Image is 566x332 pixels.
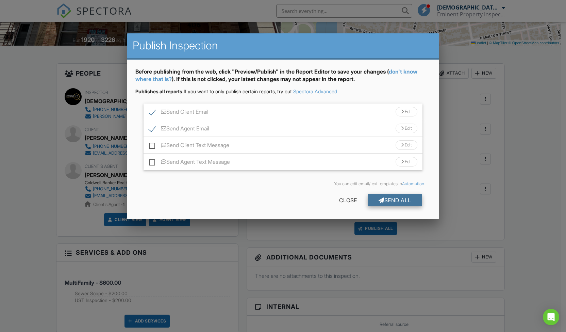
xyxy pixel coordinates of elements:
div: Send All [368,194,422,206]
div: Open Intercom Messenger [543,309,559,325]
div: Before publishing from the web, click "Preview/Publish" in the Report Editor to save your changes... [135,68,430,89]
div: Edit [396,107,417,116]
label: Send Agent Email [149,125,209,134]
div: Edit [396,124,417,133]
label: Send Client Email [149,109,208,117]
div: Close [328,194,368,206]
a: Spectora Advanced [293,89,337,94]
a: Automation [402,181,424,186]
div: Edit [396,140,417,150]
h2: Publish Inspection [133,39,433,52]
strong: Publishes all reports. [135,89,184,94]
div: Edit [396,157,417,167]
span: If you want to only publish certain reports, try out [135,89,292,94]
div: You can edit email/text templates in . [141,181,425,187]
a: don't know where that is? [135,68,417,82]
label: Send Agent Text Message [149,159,230,167]
label: Send Client Text Message [149,142,229,151]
